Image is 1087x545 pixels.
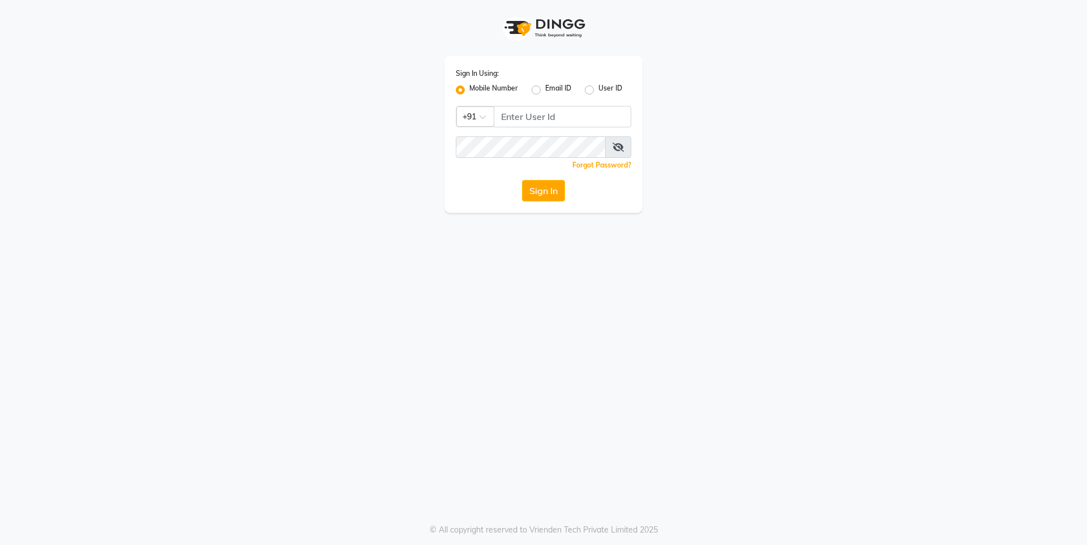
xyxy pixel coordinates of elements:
label: Email ID [545,83,571,97]
a: Forgot Password? [572,161,631,169]
label: Mobile Number [469,83,518,97]
button: Sign In [522,180,565,201]
input: Username [456,136,606,158]
label: Sign In Using: [456,68,499,79]
img: logo1.svg [498,11,589,45]
input: Username [494,106,631,127]
label: User ID [598,83,622,97]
